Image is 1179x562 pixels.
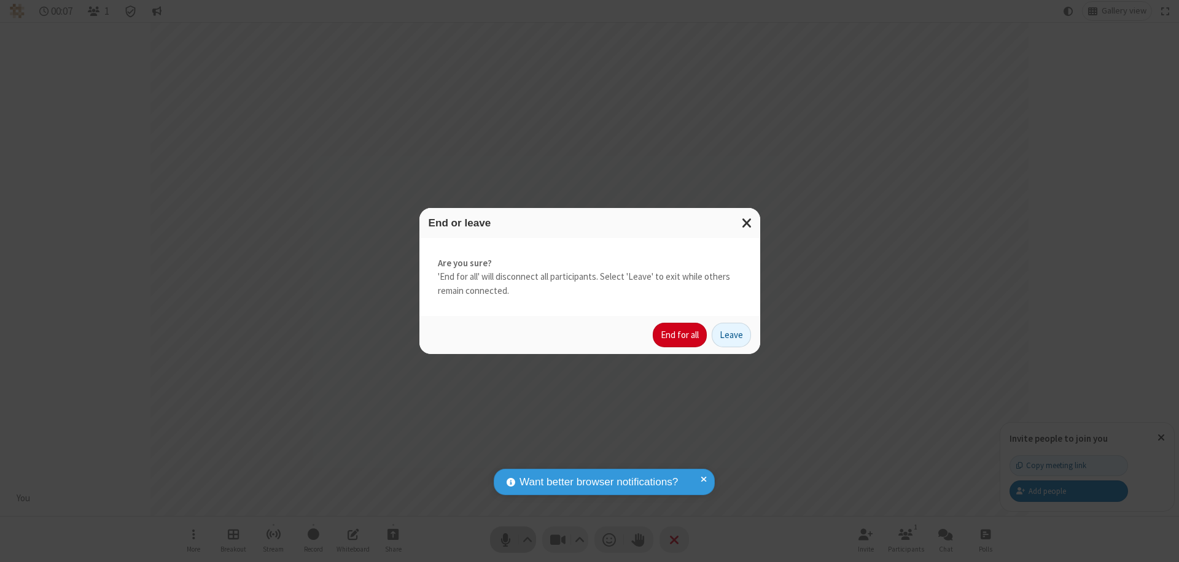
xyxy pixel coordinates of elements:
span: Want better browser notifications? [519,474,678,490]
h3: End or leave [429,217,751,229]
strong: Are you sure? [438,256,742,271]
div: 'End for all' will disconnect all participants. Select 'Leave' to exit while others remain connec... [419,238,760,317]
button: Leave [712,323,751,347]
button: End for all [653,323,707,347]
button: Close modal [734,208,760,238]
